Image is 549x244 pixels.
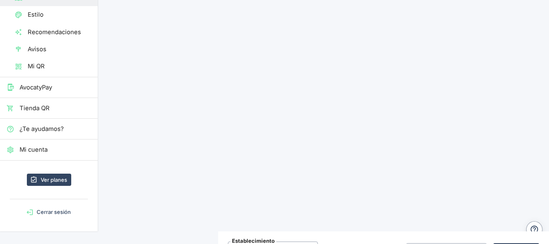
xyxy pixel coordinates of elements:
[20,124,91,133] span: ¿Te ayudamos?
[526,221,542,237] button: Ayuda y contacto
[230,238,276,244] span: Establecimiento
[20,104,91,113] span: Tienda QR
[20,145,91,154] span: Mi cuenta
[3,206,94,218] button: Cerrar sesión
[20,83,91,92] span: AvocatyPay
[28,28,91,37] span: Recomendaciones
[28,10,91,19] span: Estilo
[27,174,71,186] a: Ver planes
[28,62,91,71] span: Mi QR
[28,45,91,54] span: Avisos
